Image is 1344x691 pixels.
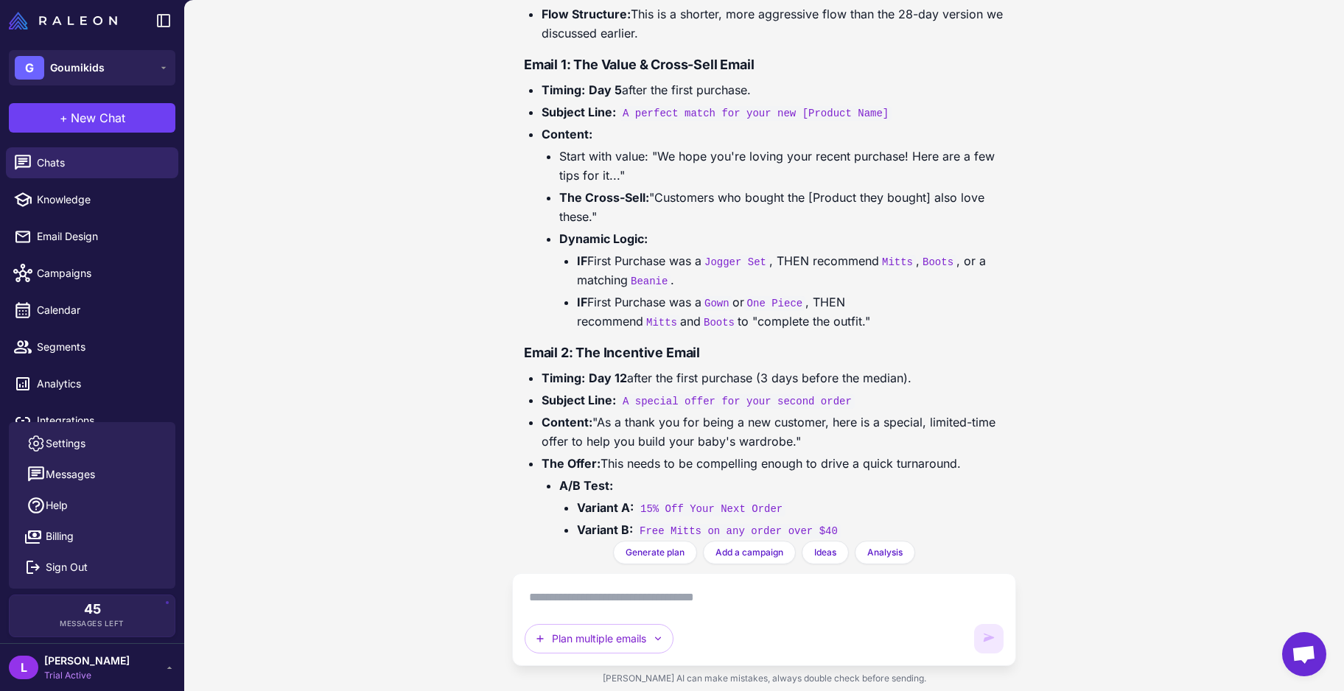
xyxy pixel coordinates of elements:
span: [PERSON_NAME] [44,653,130,669]
a: Calendar [6,295,178,326]
li: "As a thank you for being a new customer, here is a special, limited-time offer to help you build... [542,413,1004,451]
span: Messages [46,466,95,483]
code: Free Mitts on any order over $40 [637,524,841,539]
strong: The Offer: [542,456,601,471]
strong: The Cross-Sell: [559,190,649,205]
strong: A/B Test: [559,478,613,493]
a: Chats [6,147,178,178]
button: +New Chat [9,103,175,133]
button: Add a campaign [703,541,796,564]
strong: Subject Line: [542,393,616,407]
strong: Email 1: The Value & Cross-Sell Email [524,57,754,72]
strong: Flow Structure: [542,7,631,21]
div: [PERSON_NAME] AI can make mistakes, always double check before sending. [512,666,1016,691]
strong: Content: [542,415,592,429]
code: A special offer for your second order [620,394,855,409]
span: + [60,109,68,127]
strong: Timing: [542,83,585,97]
span: Messages Left [60,618,125,629]
span: Calendar [37,302,167,318]
a: Segments [6,332,178,362]
a: Analytics [6,368,178,399]
span: Integrations [37,413,167,429]
li: First Purchase was a or , THEN recommend and to "complete the outfit." [577,292,1004,331]
span: Knowledge [37,192,167,208]
strong: Content: [542,127,592,141]
strong: Variant B: [577,522,633,537]
code: Gown [701,296,732,311]
code: Jogger Set [701,255,769,270]
code: 15% Off Your Next Order [637,502,785,516]
strong: IF [577,295,587,309]
a: Email Design [6,221,178,252]
a: Campaigns [6,258,178,289]
li: This is a shorter, more aggressive flow than the 28-day version we discussed earlier. [542,4,1004,43]
li: This needs to be compelling enough to drive a quick turnaround. [542,454,1004,539]
strong: Day 5 [589,83,622,97]
span: Campaigns [37,265,167,281]
button: Generate plan [613,541,697,564]
code: Boots [701,315,738,330]
strong: Email 2: The Incentive Email [524,345,700,360]
button: GGoumikids [9,50,175,85]
li: First Purchase was a , THEN recommend , , or a matching . [577,251,1004,290]
span: Email Design [37,228,167,245]
span: Ideas [814,546,836,559]
code: Mitts [643,315,680,330]
span: Trial Active [44,669,130,682]
code: Mitts [879,255,916,270]
button: Plan multiple emails [525,624,673,653]
li: after the first purchase. [542,80,1004,99]
span: Segments [37,339,167,355]
strong: Variant A: [577,500,634,515]
span: Billing [46,528,74,544]
div: G [15,56,44,80]
a: Knowledge [6,184,178,215]
strong: Dynamic Logic: [559,231,648,246]
strong: Day 12 [589,371,627,385]
button: Sign Out [15,552,169,583]
li: "Customers who bought the [Product they bought] also love these." [559,188,1004,226]
code: A perfect match for your new [Product Name] [620,106,892,121]
span: 45 [84,603,101,616]
a: Raleon Logo [9,12,123,29]
code: Boots [920,255,956,270]
span: Chats [37,155,167,171]
li: after the first purchase (3 days before the median). [542,368,1004,387]
div: L [9,656,38,679]
li: Start with value: "We hope you're loving your recent purchase! Here are a few tips for it..." [559,147,1004,185]
strong: IF [577,253,587,268]
span: Analysis [867,546,903,559]
span: Settings [46,435,85,452]
span: Analytics [37,376,167,392]
a: Integrations [6,405,178,436]
button: Messages [15,459,169,490]
a: Help [15,490,169,521]
span: Add a campaign [715,546,783,559]
button: Analysis [855,541,915,564]
span: Goumikids [50,60,105,76]
code: Beanie [628,274,671,289]
span: Generate plan [626,546,685,559]
strong: Timing: [542,371,585,385]
span: Sign Out [46,559,88,575]
strong: Subject Line: [542,105,616,119]
img: Raleon Logo [9,12,117,29]
span: Help [46,497,68,513]
code: One Piece [744,296,806,311]
button: Ideas [802,541,849,564]
div: Open chat [1282,632,1326,676]
span: New Chat [71,109,125,127]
